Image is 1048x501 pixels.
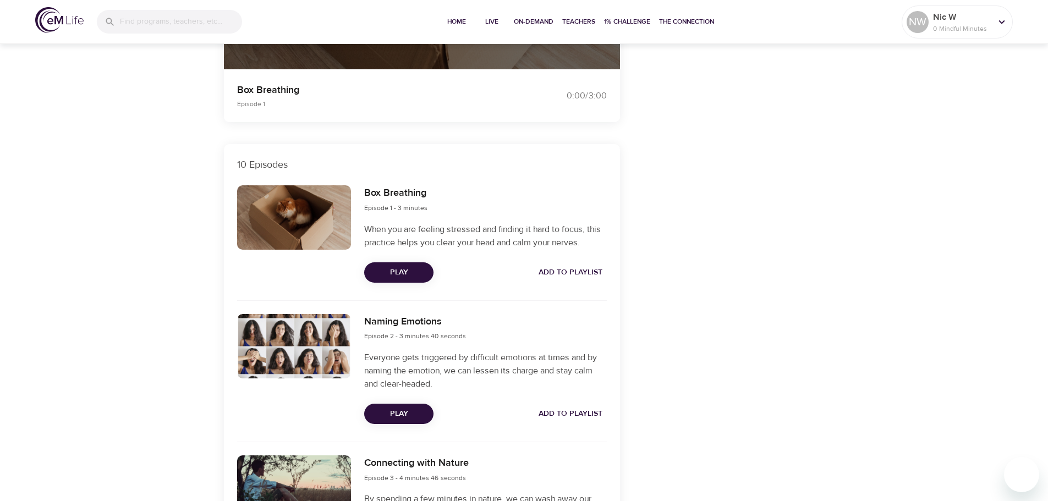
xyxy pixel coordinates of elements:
[364,314,466,330] h6: Naming Emotions
[120,10,242,34] input: Find programs, teachers, etc...
[933,24,991,34] p: 0 Mindful Minutes
[907,11,929,33] div: NW
[539,266,602,279] span: Add to Playlist
[364,455,469,471] h6: Connecting with Nature
[237,82,511,97] p: Box Breathing
[364,262,434,283] button: Play
[479,16,505,27] span: Live
[1004,457,1039,492] iframe: Button to launch messaging window
[562,16,595,27] span: Teachers
[364,223,606,249] p: When you are feeling stressed and finding it hard to focus, this practice helps you clear your he...
[933,10,991,24] p: Nic W
[364,185,427,201] h6: Box Breathing
[373,407,425,421] span: Play
[373,266,425,279] span: Play
[364,351,606,390] p: Everyone gets triggered by difficult emotions at times and by naming the emotion, we can lessen i...
[443,16,470,27] span: Home
[35,7,84,33] img: logo
[524,90,607,102] div: 0:00 / 3:00
[364,404,434,424] button: Play
[364,203,427,212] span: Episode 1 - 3 minutes
[659,16,714,27] span: The Connection
[364,332,466,340] span: Episode 2 - 3 minutes 40 seconds
[514,16,553,27] span: On-Demand
[604,16,650,27] span: 1% Challenge
[539,407,602,421] span: Add to Playlist
[237,99,511,109] p: Episode 1
[237,157,607,172] p: 10 Episodes
[534,262,607,283] button: Add to Playlist
[534,404,607,424] button: Add to Playlist
[364,474,466,482] span: Episode 3 - 4 minutes 46 seconds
